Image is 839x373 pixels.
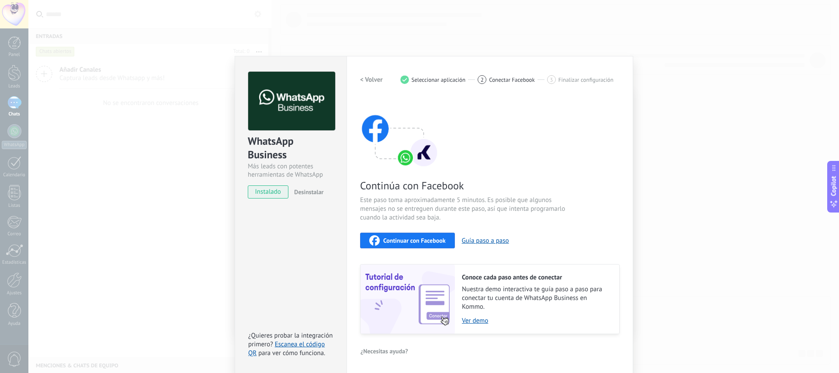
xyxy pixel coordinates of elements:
span: 2 [481,76,484,84]
span: Continúa con Facebook [360,179,568,192]
span: ¿Necesitas ayuda? [361,348,408,354]
img: connect with facebook [360,98,439,168]
span: 3 [550,76,553,84]
span: para ver cómo funciona. [258,349,325,357]
button: ¿Necesitas ayuda? [360,345,409,358]
a: Ver demo [462,317,610,325]
h2: < Volver [360,76,383,84]
span: Finalizar configuración [558,77,614,83]
span: Continuar con Facebook [383,237,446,244]
span: instalado [248,185,288,199]
span: ¿Quieres probar la integración primero? [248,331,333,349]
button: < Volver [360,72,383,87]
div: Más leads con potentes herramientas de WhatsApp [248,162,334,179]
span: Desinstalar [294,188,323,196]
span: Nuestra demo interactiva te guía paso a paso para conectar tu cuenta de WhatsApp Business en Kommo. [462,285,610,311]
button: Desinstalar [291,185,323,199]
h2: Conoce cada paso antes de conectar [462,273,610,282]
span: Seleccionar aplicación [412,77,466,83]
button: Guía paso a paso [462,237,509,245]
span: Copilot [829,176,838,196]
img: logo_main.png [248,72,335,131]
button: Continuar con Facebook [360,233,455,248]
span: Conectar Facebook [489,77,535,83]
a: Escanea el código QR [248,340,325,357]
span: Este paso toma aproximadamente 5 minutos. Es posible que algunos mensajes no se entreguen durante... [360,196,568,222]
div: WhatsApp Business [248,134,334,162]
